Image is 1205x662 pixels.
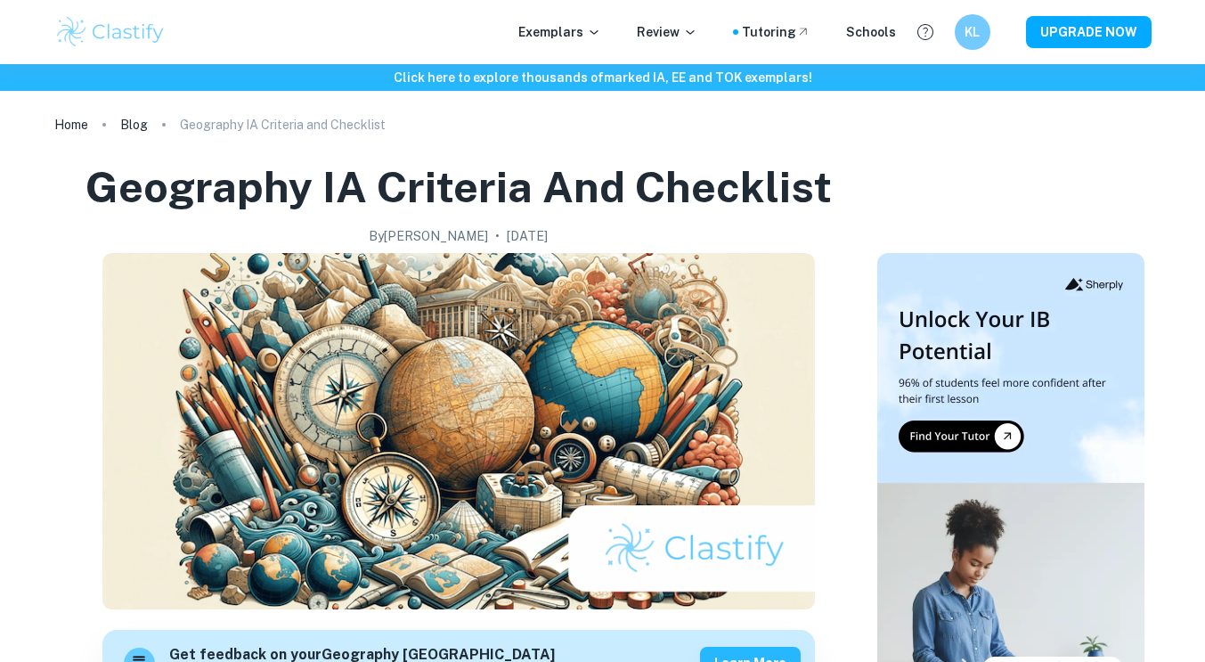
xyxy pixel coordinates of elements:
[102,253,815,609] img: Geography IA Criteria and Checklist cover image
[1026,16,1152,48] button: UPGRADE NOW
[369,226,488,246] h2: By [PERSON_NAME]
[507,226,548,246] h2: [DATE]
[495,226,500,246] p: •
[637,22,697,42] p: Review
[180,115,386,135] p: Geography IA Criteria and Checklist
[54,112,88,137] a: Home
[962,22,982,42] h6: KL
[910,17,940,47] button: Help and Feedback
[4,68,1201,87] h6: Click here to explore thousands of marked IA, EE and TOK exemplars !
[742,22,810,42] a: Tutoring
[120,112,148,137] a: Blog
[955,14,990,50] button: KL
[85,159,832,216] h1: Geography IA Criteria and Checklist
[518,22,601,42] p: Exemplars
[54,14,167,50] img: Clastify logo
[846,22,896,42] a: Schools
